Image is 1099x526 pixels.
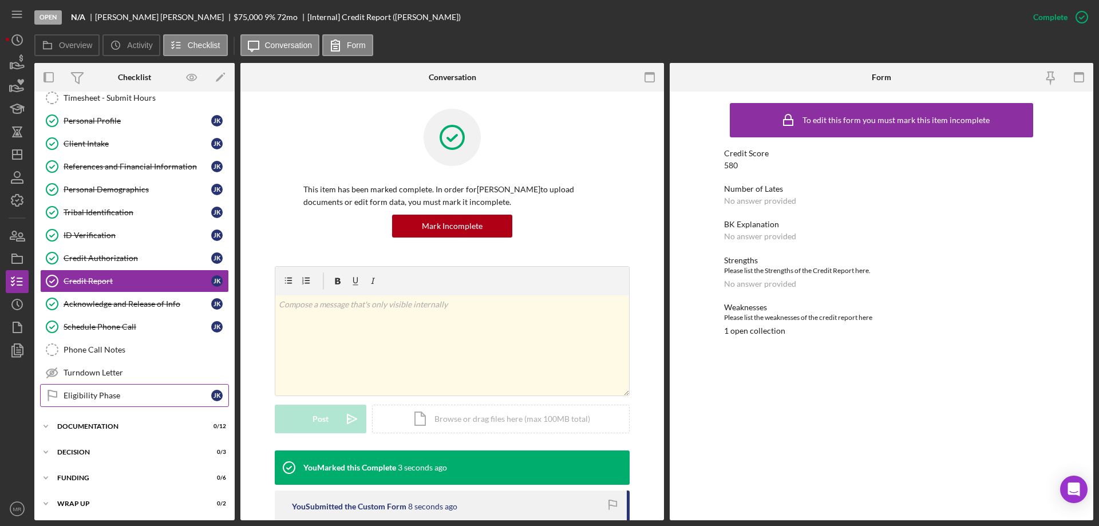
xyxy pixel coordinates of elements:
div: J K [211,184,223,195]
div: No answer provided [724,196,796,205]
div: Checklist [118,73,151,82]
div: J K [211,298,223,310]
button: MR [6,497,29,520]
div: Mark Incomplete [422,215,483,238]
div: Strengths [724,256,1039,265]
div: [PERSON_NAME] [PERSON_NAME] [95,13,234,22]
div: Credit Score [724,149,1039,158]
a: Client IntakeJK [40,132,229,155]
div: 0 / 2 [205,500,226,507]
label: Overview [59,41,92,50]
label: Checklist [188,41,220,50]
a: Credit AuthorizationJK [40,247,229,270]
a: Turndown Letter [40,361,229,384]
label: Form [347,41,366,50]
div: Wrap up [57,500,197,507]
div: Tribal Identification [64,208,211,217]
button: Complete [1022,6,1093,29]
div: 9 % [264,13,275,22]
b: N/A [71,13,85,22]
a: Phone Call Notes [40,338,229,361]
a: Tribal IdentificationJK [40,201,229,224]
div: Schedule Phone Call [64,322,211,331]
a: Personal ProfileJK [40,109,229,132]
time: 2025-10-14 16:37 [408,502,457,511]
div: J K [211,321,223,333]
div: 0 / 3 [205,449,226,456]
a: Schedule Phone CallJK [40,315,229,338]
div: J K [211,115,223,126]
button: Form [322,34,373,56]
div: J K [211,252,223,264]
div: Timesheet - Submit Hours [64,93,228,102]
div: J K [211,275,223,287]
div: BK Explanation [724,220,1039,229]
a: Personal DemographicsJK [40,178,229,201]
div: No answer provided [724,232,796,241]
div: Post [313,405,329,433]
div: J K [211,207,223,218]
div: J K [211,161,223,172]
div: Open Intercom Messenger [1060,476,1088,503]
div: J K [211,390,223,401]
div: Form [872,73,891,82]
div: Decision [57,449,197,456]
div: Weaknesses [724,303,1039,312]
div: 72 mo [277,13,298,22]
div: ID Verification [64,231,211,240]
div: Turndown Letter [64,368,228,377]
div: Client Intake [64,139,211,148]
div: 580 [724,161,738,170]
div: Eligibility Phase [64,391,211,400]
div: J K [211,230,223,241]
text: MR [13,506,22,512]
button: Activity [102,34,160,56]
div: [Internal] Credit Report ([PERSON_NAME]) [307,13,461,22]
div: Phone Call Notes [64,345,228,354]
label: Conversation [265,41,313,50]
div: 0 / 12 [205,423,226,430]
a: Credit ReportJK [40,270,229,292]
div: 1 open collection [724,326,785,335]
p: This item has been marked complete. In order for [PERSON_NAME] to upload documents or edit form d... [303,183,601,209]
button: Post [275,405,366,433]
time: 2025-10-14 16:38 [398,463,447,472]
div: You Marked this Complete [303,463,396,472]
div: Please list the Strengths of the Credit Report here. [724,265,1039,276]
div: Complete [1033,6,1068,29]
div: J K [211,138,223,149]
div: Documentation [57,423,197,430]
span: $75,000 [234,12,263,22]
a: Eligibility PhaseJK [40,384,229,407]
button: Overview [34,34,100,56]
a: ID VerificationJK [40,224,229,247]
div: No answer provided [724,279,796,288]
div: To edit this form you must mark this item incomplete [802,116,990,125]
div: Personal Profile [64,116,211,125]
div: 0 / 6 [205,474,226,481]
div: Credit Authorization [64,254,211,263]
button: Checklist [163,34,228,56]
div: Number of Lates [724,184,1039,193]
a: Timesheet - Submit Hours [40,86,229,109]
a: Acknowledge and Release of InfoJK [40,292,229,315]
label: Activity [127,41,152,50]
div: Funding [57,474,197,481]
div: Open [34,10,62,25]
div: Acknowledge and Release of Info [64,299,211,309]
div: Conversation [429,73,476,82]
button: Mark Incomplete [392,215,512,238]
div: Personal Demographics [64,185,211,194]
button: Conversation [240,34,320,56]
a: References and Financial InformationJK [40,155,229,178]
div: References and Financial Information [64,162,211,171]
div: You Submitted the Custom Form [292,502,406,511]
div: Credit Report [64,276,211,286]
div: Please list the weaknesses of the credit report here [724,312,1039,323]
